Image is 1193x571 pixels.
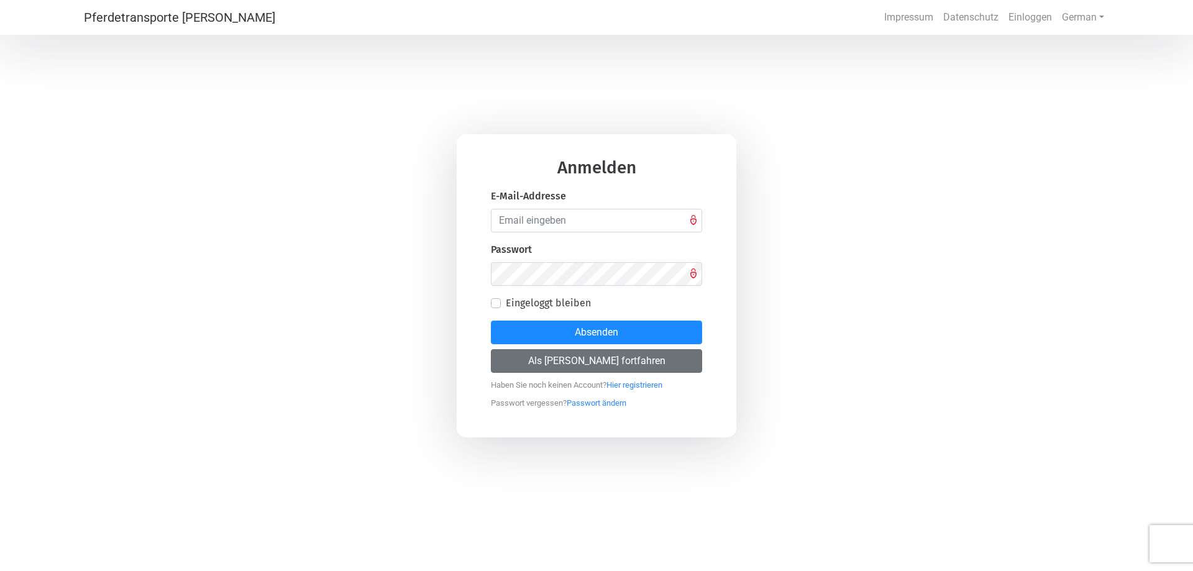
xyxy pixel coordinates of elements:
[491,391,702,409] p: Passwort vergessen ?
[938,5,1003,30] a: Datenschutz
[491,209,702,232] input: Email eingeben
[491,321,702,344] button: Absenden
[491,242,532,257] label: Passwort
[606,374,662,390] a: Hier registrieren
[491,373,702,391] p: Haben Sie noch keinen Account ?
[506,296,591,311] label: Eingeloggt bleiben
[491,159,702,189] h3: Anmelden
[84,5,275,30] a: Pferdetransporte [PERSON_NAME]
[491,349,702,373] button: Als [PERSON_NAME] fortfahren
[491,189,566,204] label: E-Mail-Addresse
[567,392,626,408] a: Passwort ändern
[879,5,938,30] a: Impressum
[1003,5,1057,30] a: Einloggen
[1057,5,1109,30] a: German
